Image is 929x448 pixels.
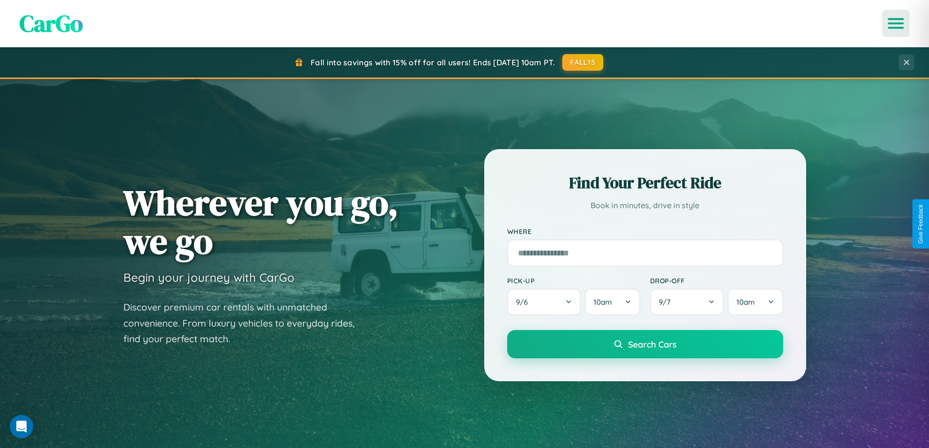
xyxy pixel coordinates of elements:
h3: Begin your journey with CarGo [123,270,295,285]
label: Pick-up [507,276,640,285]
button: 10am [728,289,783,315]
button: 10am [585,289,640,315]
h2: Find Your Perfect Ride [507,172,783,194]
button: Search Cars [507,330,783,358]
button: Open menu [882,10,909,37]
span: Search Cars [628,339,676,350]
div: Open Intercom Messenger [10,415,33,438]
span: CarGo [20,7,83,39]
span: 9 / 6 [516,297,533,307]
div: Give Feedback [917,204,924,244]
label: Drop-off [650,276,783,285]
span: 9 / 7 [659,297,675,307]
button: FALL15 [562,54,603,71]
button: 9/7 [650,289,724,315]
span: 10am [736,297,755,307]
span: Fall into savings with 15% off for all users! Ends [DATE] 10am PT. [311,58,555,67]
label: Where [507,227,783,235]
button: 9/6 [507,289,581,315]
span: 10am [593,297,612,307]
p: Book in minutes, drive in style [507,198,783,213]
p: Discover premium car rentals with unmatched convenience. From luxury vehicles to everyday rides, ... [123,299,367,347]
h1: Wherever you go, we go [123,183,398,260]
